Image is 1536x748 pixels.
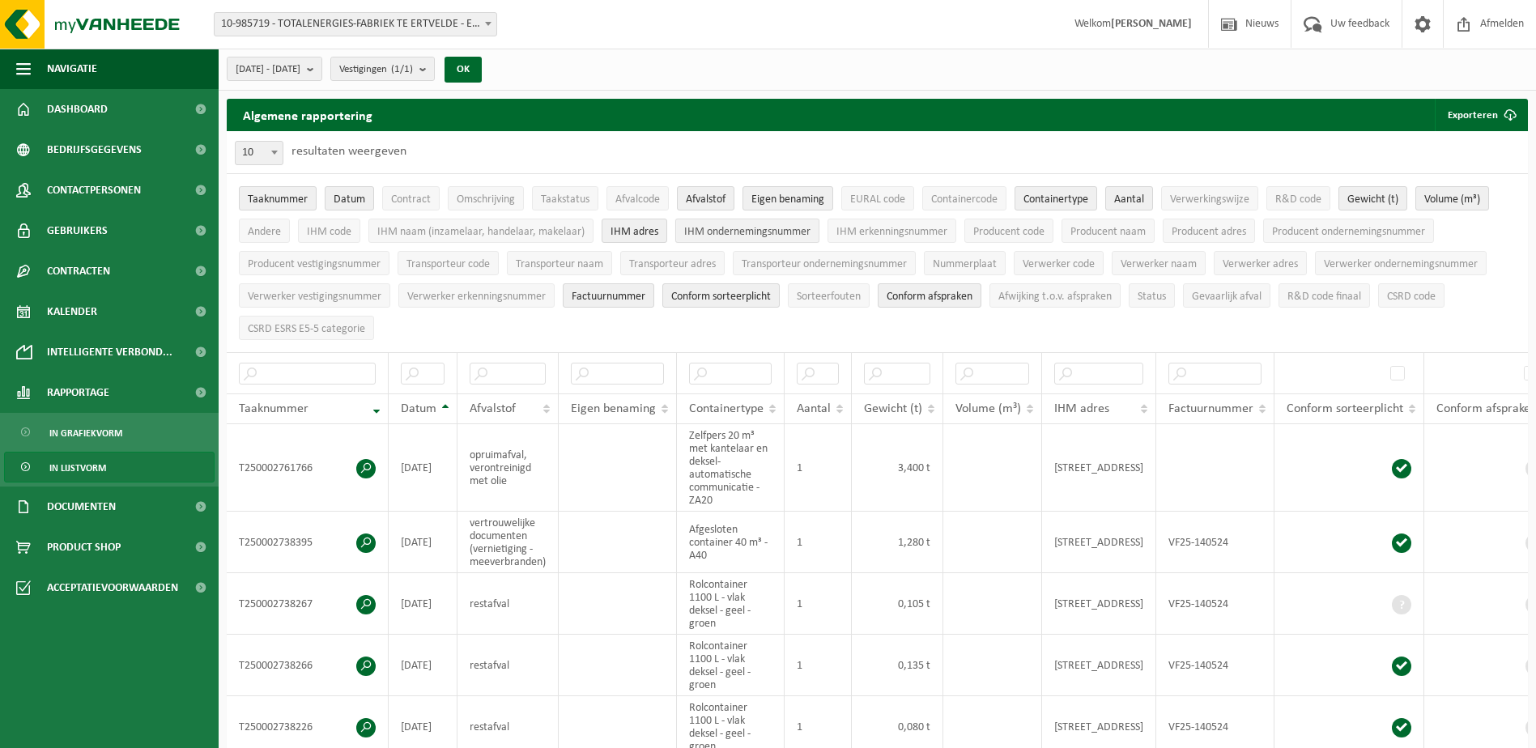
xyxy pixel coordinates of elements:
count: (1/1) [391,64,413,74]
span: CSRD code [1387,291,1436,303]
td: Rolcontainer 1100 L - vlak deksel - geel - groen [677,573,785,635]
span: Conform afspraken [887,291,972,303]
a: In grafiekvorm [4,417,215,448]
strong: [PERSON_NAME] [1111,18,1192,30]
td: [STREET_ADDRESS] [1042,512,1156,573]
h2: Algemene rapportering [227,99,389,131]
span: IHM naam (inzamelaar, handelaar, makelaar) [377,226,585,238]
span: Containercode [931,193,998,206]
span: Documenten [47,487,116,527]
span: R&D code finaal [1287,291,1361,303]
span: Rapportage [47,372,109,413]
span: Eigen benaming [571,402,656,415]
button: CSRD ESRS E5-5 categorieCSRD ESRS E5-5 categorie: Activate to sort [239,316,374,340]
span: Transporteur ondernemingsnummer [742,258,907,270]
button: TaaknummerTaaknummer: Activate to remove sorting [239,186,317,210]
button: AfvalcodeAfvalcode: Activate to sort [606,186,669,210]
span: 10-985719 - TOTALENERGIES-FABRIEK TE ERTVELDE - ERTVELDE [215,13,496,36]
button: Transporteur adresTransporteur adres: Activate to sort [620,251,725,275]
span: Navigatie [47,49,97,89]
button: Producent vestigingsnummerProducent vestigingsnummer: Activate to sort [239,251,389,275]
button: Producent codeProducent code: Activate to sort [964,219,1053,243]
span: Transporteur code [406,258,490,270]
button: IHM adresIHM adres: Activate to sort [602,219,667,243]
span: R&D code [1275,193,1321,206]
span: Bedrijfsgegevens [47,130,142,170]
button: AantalAantal: Activate to sort [1105,186,1153,210]
span: CSRD ESRS E5-5 categorie [248,323,365,335]
button: Transporteur naamTransporteur naam: Activate to sort [507,251,612,275]
span: Product Shop [47,527,121,567]
button: Verwerker ondernemingsnummerVerwerker ondernemingsnummer: Activate to sort [1315,251,1487,275]
button: IHM ondernemingsnummerIHM ondernemingsnummer: Activate to sort [675,219,819,243]
span: EURAL code [850,193,905,206]
button: Producent naamProducent naam: Activate to sort [1062,219,1155,243]
span: Datum [401,402,436,415]
button: Conform sorteerplicht : Activate to sort [662,283,780,308]
button: Transporteur codeTransporteur code: Activate to sort [398,251,499,275]
td: 0,135 t [852,635,943,696]
td: 0,105 t [852,573,943,635]
span: Andere [248,226,281,238]
button: EURAL codeEURAL code: Activate to sort [841,186,914,210]
span: 10 [235,141,283,165]
span: 10-985719 - TOTALENERGIES-FABRIEK TE ERTVELDE - ERTVELDE [214,12,497,36]
button: Transporteur ondernemingsnummerTransporteur ondernemingsnummer : Activate to sort [733,251,916,275]
td: 1 [785,512,852,573]
span: Gewicht (t) [1347,193,1398,206]
td: Zelfpers 20 m³ met kantelaar en deksel-automatische communicatie - ZA20 [677,424,785,512]
span: IHM adres [611,226,658,238]
button: VerwerkingswijzeVerwerkingswijze: Activate to sort [1161,186,1258,210]
span: Afvalcode [615,193,660,206]
td: VF25-140524 [1156,635,1274,696]
button: Producent ondernemingsnummerProducent ondernemingsnummer: Activate to sort [1263,219,1434,243]
span: Conform sorteerplicht [671,291,771,303]
button: AndereAndere: Activate to sort [239,219,290,243]
button: FactuurnummerFactuurnummer: Activate to sort [563,283,654,308]
button: Vestigingen(1/1) [330,57,435,81]
button: IHM naam (inzamelaar, handelaar, makelaar)IHM naam (inzamelaar, handelaar, makelaar): Activate to... [368,219,594,243]
button: Producent adresProducent adres: Activate to sort [1163,219,1255,243]
button: Afwijking t.o.v. afsprakenAfwijking t.o.v. afspraken: Activate to sort [989,283,1121,308]
span: Vestigingen [339,57,413,82]
span: Conform sorteerplicht [1287,402,1403,415]
span: Intelligente verbond... [47,332,172,372]
span: Producent code [973,226,1045,238]
td: restafval [457,573,559,635]
button: SorteerfoutenSorteerfouten: Activate to sort [788,283,870,308]
span: In grafiekvorm [49,418,122,448]
span: Datum [334,193,365,206]
button: ContainercodeContainercode: Activate to sort [922,186,1006,210]
button: [DATE] - [DATE] [227,57,322,81]
span: Nummerplaat [933,258,997,270]
span: Transporteur adres [629,258,716,270]
span: Taaknummer [239,402,308,415]
span: [DATE] - [DATE] [236,57,300,82]
span: Eigen benaming [751,193,824,206]
button: IHM erkenningsnummerIHM erkenningsnummer: Activate to sort [828,219,956,243]
button: Verwerker naamVerwerker naam: Activate to sort [1112,251,1206,275]
button: NummerplaatNummerplaat: Activate to sort [924,251,1006,275]
span: Verwerker vestigingsnummer [248,291,381,303]
span: Volume (m³) [1424,193,1480,206]
span: Producent vestigingsnummer [248,258,381,270]
button: StatusStatus: Activate to sort [1129,283,1175,308]
span: Gevaarlijk afval [1192,291,1262,303]
span: Status [1138,291,1166,303]
td: 1 [785,573,852,635]
button: OmschrijvingOmschrijving: Activate to sort [448,186,524,210]
span: IHM ondernemingsnummer [684,226,811,238]
td: 1 [785,635,852,696]
span: 10 [236,142,283,164]
td: T250002738395 [227,512,389,573]
td: [STREET_ADDRESS] [1042,424,1156,512]
td: opruimafval, verontreinigd met olie [457,424,559,512]
td: Afgesloten container 40 m³ - A40 [677,512,785,573]
td: T250002761766 [227,424,389,512]
span: Sorteerfouten [797,291,861,303]
td: 3,400 t [852,424,943,512]
button: Verwerker adresVerwerker adres: Activate to sort [1214,251,1307,275]
td: 1,280 t [852,512,943,573]
td: T250002738266 [227,635,389,696]
button: Gevaarlijk afval : Activate to sort [1183,283,1270,308]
